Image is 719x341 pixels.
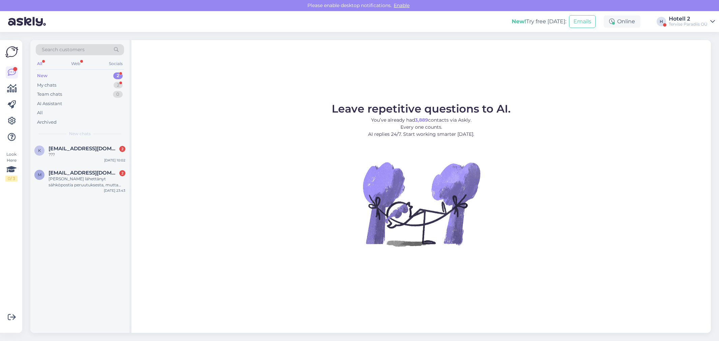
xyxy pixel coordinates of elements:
[114,82,123,89] div: 2
[37,82,56,89] div: My chats
[569,15,596,28] button: Emails
[669,16,715,27] a: Hotell 2Tervise Paradiis OÜ
[332,102,511,115] span: Leave repetitive questions to AI.
[37,100,62,107] div: AI Assistant
[108,59,124,68] div: Socials
[512,18,566,26] div: Try free [DATE]:
[70,59,82,68] div: Web
[69,131,91,137] span: New chats
[512,18,526,25] b: New!
[113,91,123,98] div: 0
[104,188,125,193] div: [DATE] 23:43
[119,146,125,152] div: 2
[49,176,125,188] div: [PERSON_NAME] lähettänyt sähköpostia peruutuksesta, mutta saanut kehotuksen peruuttaa varauksen o...
[38,172,41,177] span: m
[657,17,666,26] div: H
[37,72,48,79] div: New
[392,2,412,8] span: Enable
[36,59,43,68] div: All
[669,22,708,27] div: Tervise Paradiis OÜ
[5,151,18,182] div: Look Here
[119,170,125,176] div: 2
[361,143,482,265] img: No Chat active
[104,158,125,163] div: [DATE] 10:02
[42,46,85,53] span: Search customers
[49,146,119,152] span: karbuzanova83@gmail.com
[669,16,708,22] div: Hotell 2
[113,72,123,79] div: 2
[37,110,43,116] div: All
[49,170,119,176] span: mahtstrom@gmail.com
[332,117,511,138] p: You’ve already had contacts via Askly. Every one counts. AI replies 24/7. Start working smarter [...
[5,45,18,58] img: Askly Logo
[604,15,640,28] div: Online
[5,176,18,182] div: 0 / 3
[415,117,428,123] b: 3,889
[37,91,62,98] div: Team chats
[38,148,41,153] span: k
[37,119,57,126] div: Archived
[49,152,125,158] div: ???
